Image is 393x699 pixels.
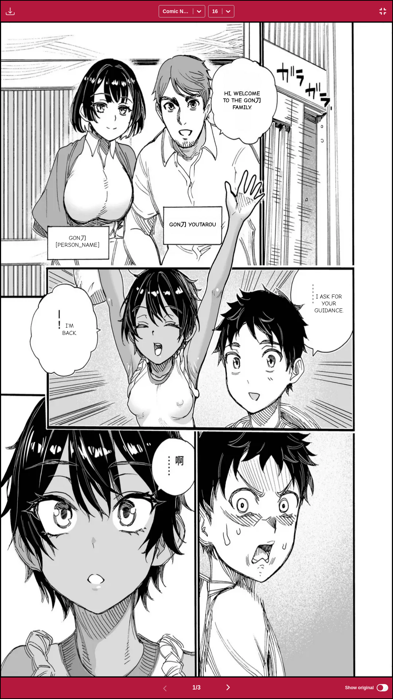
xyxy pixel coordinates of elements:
p: Hi, welcome to the Gon刀 family. [221,89,263,113]
p: I'm back. [61,321,78,338]
p: Gon刀 [PERSON_NAME] [54,233,101,250]
span: Show original [345,685,374,690]
p: Gon刀 Youtarou [168,220,218,230]
img: Download translated images [6,7,15,16]
img: Manga Panel [1,22,392,677]
img: Next page [224,683,233,692]
p: I ask for your guidance. [313,292,345,316]
span: 1 / 3 [192,684,201,691]
img: Previous page [160,684,169,693]
input: Show original [377,684,388,691]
